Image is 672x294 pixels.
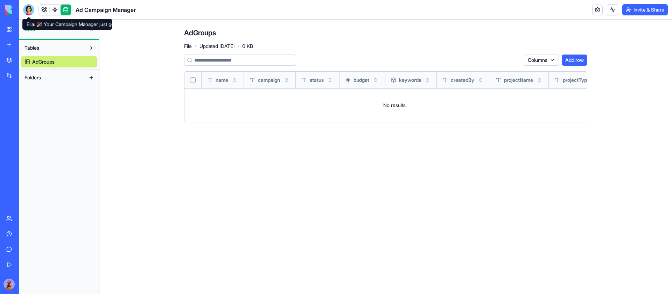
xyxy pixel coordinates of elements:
span: budget [353,77,369,84]
img: Kuku_Large_sla5px.png [3,279,15,290]
button: Select all [190,77,196,83]
span: · [237,41,239,52]
button: Toggle sort [372,77,379,84]
button: Invite & Share [622,4,668,15]
button: Toggle sort [327,77,334,84]
button: Toggle sort [424,77,431,84]
button: Columns [524,55,559,66]
button: Add row [562,55,587,66]
button: Folders [21,72,86,83]
span: createdBy [451,77,474,84]
span: 0 KB [242,43,253,50]
span: status [310,77,324,84]
a: AdGroups [21,56,97,67]
span: Updated [DATE] [199,43,234,50]
button: Tables [21,42,86,53]
span: AdGroups [32,58,55,65]
span: projectName [504,77,533,84]
button: Toggle sort [536,77,543,84]
span: keywords [399,77,421,84]
span: Folders [24,74,41,81]
button: Toggle sort [477,77,484,84]
span: File [184,43,192,50]
span: Ad Campaign Manager [76,6,136,14]
span: · [195,41,197,52]
h4: AdGroups [184,28,216,38]
span: name [216,77,228,84]
span: projectType [563,77,590,84]
td: No results. [184,88,605,122]
img: logo [5,5,48,15]
button: Toggle sort [231,77,238,84]
span: Tables [24,44,39,51]
button: Toggle sort [283,77,290,84]
span: campaign [258,77,280,84]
